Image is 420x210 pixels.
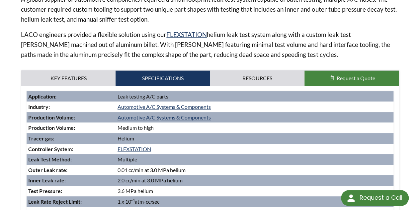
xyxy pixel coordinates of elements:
a: FLEXSTATION [118,146,151,152]
td: Medium to high [116,122,393,133]
td: Multiple [116,154,393,165]
a: Automotive A/C Systems & Components [118,114,211,120]
td: : [27,133,116,144]
sup: -4 [131,198,135,203]
strong: Outer Leak rate [28,167,66,173]
td: : [27,154,116,165]
td: : [27,102,116,112]
td: 3.6 MPa helium [116,186,393,196]
a: Specifications [116,71,210,86]
strong: Application [28,93,55,100]
strong: Inner Leak rate [28,177,64,183]
a: Resources [210,71,304,86]
div: Request a Call [341,190,409,206]
strong: Industry [28,104,48,110]
strong: Leak Test Method [28,156,70,162]
strong: Controller System [28,146,72,152]
div: Request a Call [359,190,402,205]
td: 1 x 10 atm-cc/sec [116,196,393,207]
span: Request a Quote [337,75,375,81]
strong: Production Volume [28,114,74,120]
td: : [27,196,116,207]
img: round button [346,193,356,203]
a: FLEXSTATION [166,31,207,38]
a: Key Features [21,71,116,86]
strong: Leak Rate Reject Limit [28,198,80,205]
td: : [27,112,116,123]
td: : [27,122,116,133]
button: Request a Quote [304,71,399,86]
strong: Production Volume [28,124,74,131]
td: : [27,165,116,175]
p: LACO engineers provided a flexible solution using our helium leak test system along with a custom... [21,30,399,60]
td: Leak testing A/C parts [116,91,393,102]
td: : [27,91,116,102]
td: Helium [116,133,393,144]
td: : [27,175,116,186]
td: 0.01 cc/min at 3.0 MPa helium [116,165,393,175]
td: : [27,186,116,196]
td: 2.0 cc/min at 3.0 MPa helium [116,175,393,186]
strong: Tracer gas [28,135,53,141]
strong: Test Pressure [28,188,61,194]
td: : [27,144,116,154]
a: Automotive A/C Systems & Components [118,104,211,110]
